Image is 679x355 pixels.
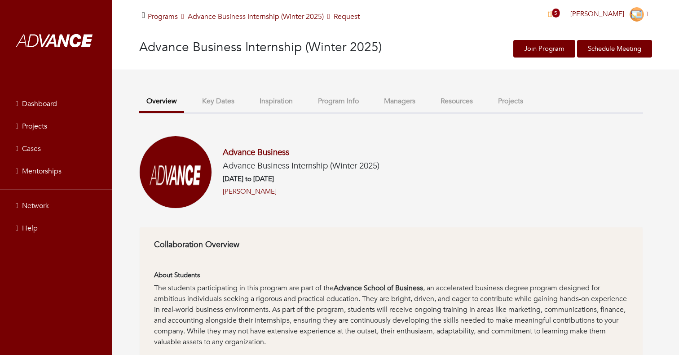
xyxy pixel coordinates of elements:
[2,117,110,135] a: Projects
[9,16,103,67] img: whiteAdvanceLogo.png
[2,140,110,158] a: Cases
[22,144,41,154] span: Cases
[2,162,110,180] a: Mentorships
[2,197,110,215] a: Network
[252,92,300,111] button: Inspiration
[552,9,560,18] span: 5
[630,7,644,22] img: Educator-Icon-31d5a1e457ca3f5474c6b92ab10a5d5101c9f8fbafba7b88091835f1a8db102f.png
[223,186,277,197] a: [PERSON_NAME]
[433,92,480,111] button: Resources
[570,9,624,18] span: [PERSON_NAME]
[188,12,324,22] a: Advance Business Internship (Winter 2025)
[154,283,628,347] div: The students participating in this program are part of the , an accelerated business degree progr...
[2,95,110,113] a: Dashboard
[334,12,360,22] a: Request
[195,92,242,111] button: Key Dates
[566,9,652,18] a: [PERSON_NAME]
[491,92,530,111] button: Projects
[22,201,49,211] span: Network
[154,240,628,250] h6: Collaboration Overview
[334,283,423,293] strong: Advance School of Business
[139,92,184,113] button: Overview
[139,136,212,209] img: Screenshot%202025-01-03%20at%2011.33.57%E2%80%AFAM.png
[22,166,62,176] span: Mentorships
[148,12,178,22] a: Programs
[377,92,423,111] button: Managers
[223,161,379,171] h5: Advance Business Internship (Winter 2025)
[513,40,575,58] a: Join Program
[2,219,110,237] a: Help
[556,9,559,20] a: 5
[311,92,366,111] button: Program Info
[223,146,289,158] a: Advance Business
[22,223,38,233] span: Help
[139,40,396,55] h3: Advance Business Internship (Winter 2025)
[22,99,57,109] span: Dashboard
[154,271,628,279] h6: About Students
[223,175,379,183] h6: [DATE] to [DATE]
[577,40,652,58] a: Schedule Meeting
[22,121,47,131] span: Projects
